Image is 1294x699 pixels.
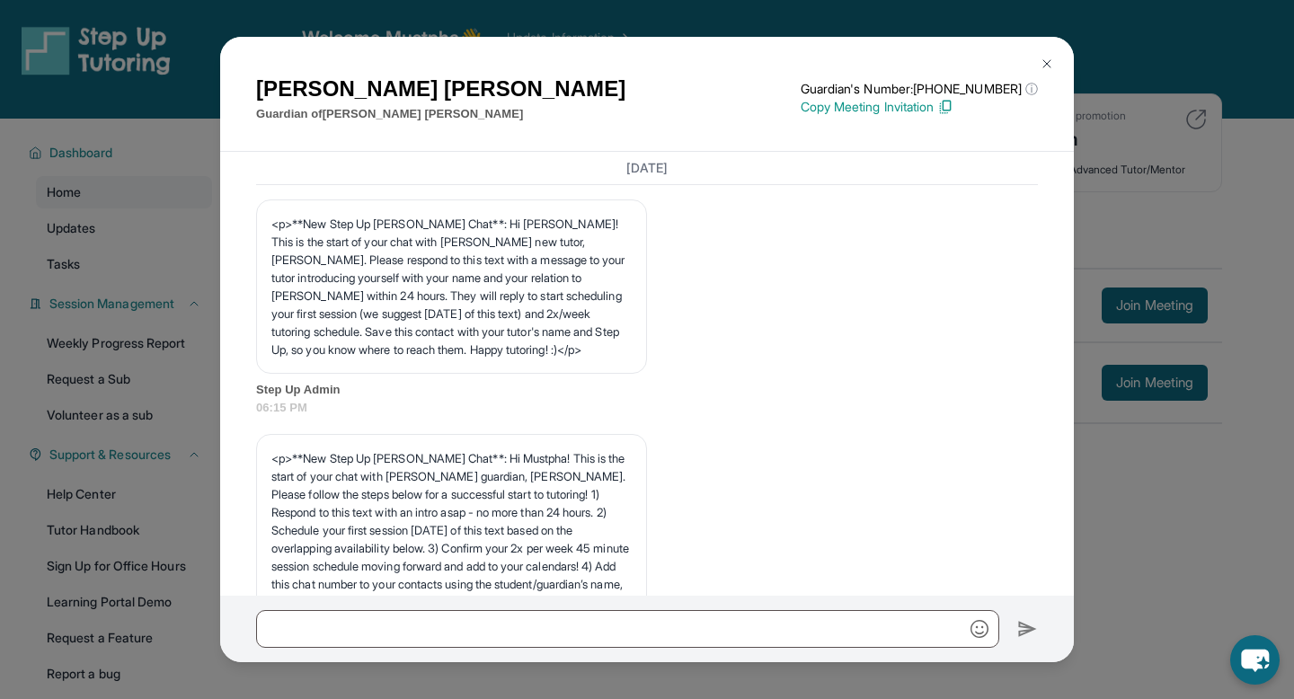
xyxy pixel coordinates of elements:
p: Guardian's Number: [PHONE_NUMBER] [801,80,1038,98]
img: Send icon [1017,618,1038,640]
p: <p>**New Step Up [PERSON_NAME] Chat**: Hi [PERSON_NAME]! This is the start of your chat with [PER... [271,215,632,358]
p: <p>**New Step Up [PERSON_NAME] Chat**: Hi Mustpha! This is the start of your chat with [PERSON_NA... [271,449,632,611]
img: Copy Icon [937,99,953,115]
p: Guardian of [PERSON_NAME] [PERSON_NAME] [256,105,625,123]
span: 06:15 PM [256,399,1038,417]
span: ⓘ [1025,80,1038,98]
h3: [DATE] [256,159,1038,177]
span: Step Up Admin [256,381,1038,399]
button: chat-button [1230,635,1280,685]
h1: [PERSON_NAME] [PERSON_NAME] [256,73,625,105]
img: Emoji [970,620,988,638]
img: Close Icon [1040,57,1054,71]
p: Copy Meeting Invitation [801,98,1038,116]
